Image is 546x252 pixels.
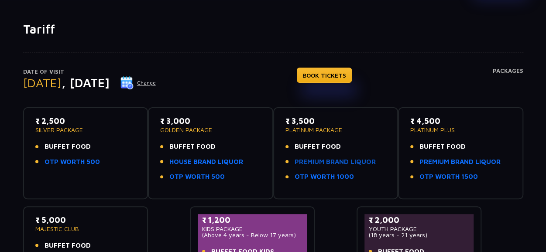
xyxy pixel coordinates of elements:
[35,115,136,127] p: ₹ 2,500
[169,157,243,167] a: HOUSE BRAND LIQUOR
[45,241,91,251] span: BUFFET FOOD
[369,214,470,226] p: ₹ 2,000
[23,22,523,37] h1: Tariff
[35,226,136,232] p: MAJESTIC CLUB
[419,172,478,182] a: OTP WORTH 1500
[419,142,466,152] span: BUFFET FOOD
[35,127,136,133] p: SILVER PACKAGE
[285,127,386,133] p: PLATINUM PACKAGE
[410,115,511,127] p: ₹ 4,500
[295,142,341,152] span: BUFFET FOOD
[297,68,352,83] a: BOOK TICKETS
[369,232,470,238] p: (18 years - 21 years)
[295,157,376,167] a: PREMIUM BRAND LIQUOR
[120,76,156,90] button: Change
[160,127,261,133] p: GOLDEN PACKAGE
[45,157,100,167] a: OTP WORTH 500
[410,127,511,133] p: PLATINUM PLUS
[419,157,501,167] a: PREMIUM BRAND LIQUOR
[285,115,386,127] p: ₹ 3,500
[62,75,110,90] span: , [DATE]
[23,75,62,90] span: [DATE]
[295,172,354,182] a: OTP WORTH 1000
[23,68,156,76] p: Date of Visit
[169,142,216,152] span: BUFFET FOOD
[202,214,303,226] p: ₹ 1,200
[160,115,261,127] p: ₹ 3,000
[493,68,523,99] h4: Packages
[369,226,470,232] p: YOUTH PACKAGE
[169,172,225,182] a: OTP WORTH 500
[202,226,303,232] p: KIDS PACKAGE
[202,232,303,238] p: (Above 4 years - Below 17 years)
[45,142,91,152] span: BUFFET FOOD
[35,214,136,226] p: ₹ 5,000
